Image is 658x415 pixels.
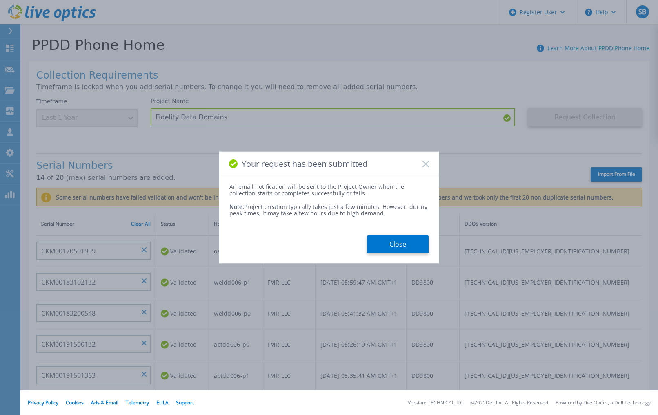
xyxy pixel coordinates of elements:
a: Ads & Email [91,399,118,406]
span: Your request has been submitted [242,159,367,168]
button: Close [367,235,429,253]
a: Telemetry [126,399,149,406]
li: © 2025 Dell Inc. All Rights Reserved [470,400,548,406]
li: Powered by Live Optics, a Dell Technology [556,400,651,406]
div: Project creation typically takes just a few minutes. However, during peak times, it may take a fe... [229,197,429,217]
div: An email notification will be sent to the Project Owner when the collection starts or completes s... [229,184,429,197]
a: Privacy Policy [28,399,58,406]
a: EULA [156,399,169,406]
li: Version: [TECHNICAL_ID] [408,400,463,406]
a: Cookies [66,399,84,406]
a: Support [176,399,194,406]
span: Note: [229,203,244,211]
